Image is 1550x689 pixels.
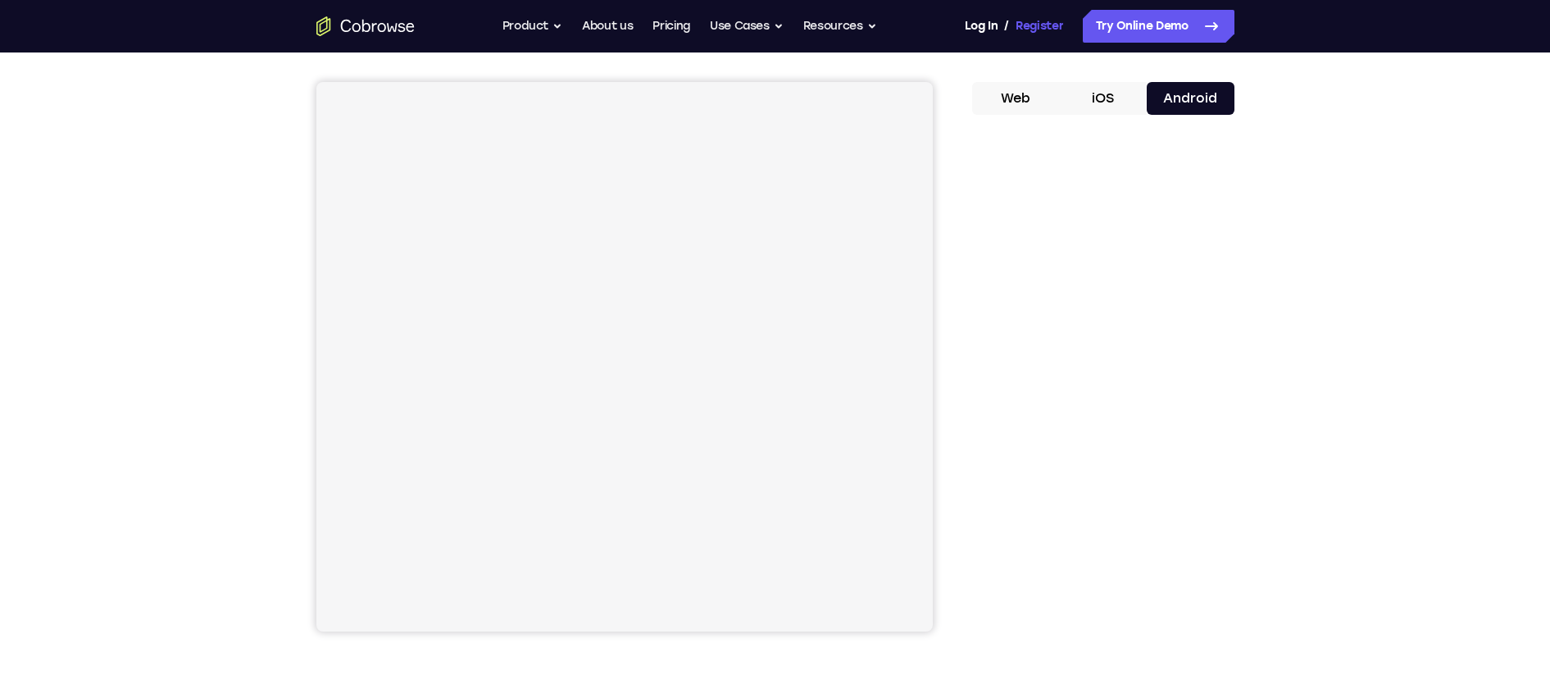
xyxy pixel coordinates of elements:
[582,10,633,43] a: About us
[502,10,563,43] button: Product
[710,10,784,43] button: Use Cases
[1059,82,1147,115] button: iOS
[972,82,1060,115] button: Web
[1147,82,1234,115] button: Android
[1004,16,1009,36] span: /
[803,10,877,43] button: Resources
[1016,10,1063,43] a: Register
[652,10,690,43] a: Pricing
[965,10,998,43] a: Log In
[316,16,415,36] a: Go to the home page
[316,82,933,632] iframe: Agent
[1083,10,1234,43] a: Try Online Demo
